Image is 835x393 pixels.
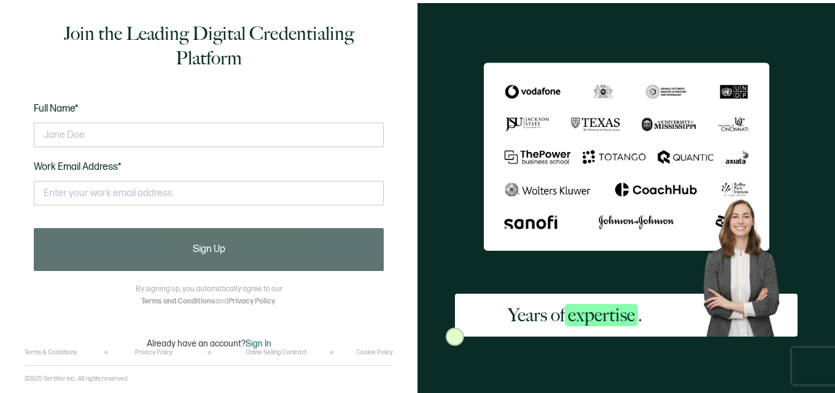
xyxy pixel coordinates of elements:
[25,349,77,356] a: Terms & Conditions
[508,303,642,327] h2: Years of .
[34,181,384,205] input: Enter your work email address
[136,283,282,308] p: By signing up, you automatically agree to our and .
[147,338,271,349] p: Already have an account?
[695,193,798,337] img: Sertifier Signup - Years of <span class="strong-h">expertise</span>. Hero
[193,245,225,254] span: Sign Up
[356,349,393,356] a: Cookie Policy
[34,21,384,71] h1: Join the Leading Digital Credentialing Platform
[34,228,384,271] button: Sign Up
[565,304,638,326] span: expertise
[246,349,306,356] a: Online Selling Contract
[34,123,384,147] input: Jane Doe
[25,375,129,383] p: ©2025 Sertifier Inc.. All rights reserved.
[446,327,464,346] img: Sertifier Signup
[34,161,122,173] span: Work Email Address*
[228,297,275,306] a: Privacy Policy
[34,103,79,115] span: Full Name*
[246,338,271,349] span: Sign In
[135,349,173,356] a: Privacy Policy
[141,297,216,306] a: Terms and Conditions
[484,63,769,251] img: Sertifier Signup - Years of <span class="strong-h">expertise</span>.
